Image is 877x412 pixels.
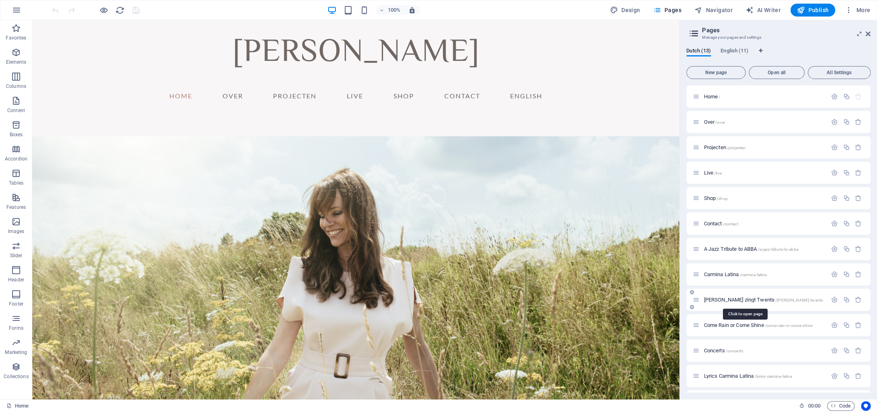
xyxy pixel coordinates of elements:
span: Navigator [694,6,733,14]
span: Click to open page [704,195,727,201]
div: Duplicate [843,347,850,354]
div: Duplicate [843,169,850,176]
div: Remove [855,347,862,354]
p: Collections [4,373,28,380]
p: Forms [9,325,23,331]
div: Settings [831,119,838,125]
span: [PERSON_NAME] zingt Twents [704,297,823,303]
div: Duplicate [843,246,850,252]
button: AI Writer [742,4,784,17]
i: On resize automatically adjust zoom level to fit chosen device. [408,6,416,14]
span: /contact [723,222,738,226]
p: Elements [6,59,27,65]
span: Open all [752,70,801,75]
div: Remove [855,271,862,278]
button: More [842,4,873,17]
span: New page [690,70,742,75]
div: Remove [855,144,862,151]
span: English (11) [721,46,748,57]
p: Favorites [6,35,26,41]
p: Tables [9,180,23,186]
p: Slider [10,252,23,259]
span: : [813,403,815,409]
p: Header [8,277,24,283]
button: Usercentrics [861,401,871,411]
h2: Pages [702,27,871,34]
div: Remove [855,119,862,125]
div: Projecten/projecten [701,145,827,150]
div: Settings [831,347,838,354]
p: Features [6,204,26,210]
div: [PERSON_NAME] zingt Twents/[PERSON_NAME]-twents [701,297,827,302]
div: Live/live [701,170,827,175]
span: AI Writer [746,6,781,14]
span: Click to open page [704,221,738,227]
div: Carmina Latina/carmina-latina [701,272,827,277]
button: Pages [650,4,684,17]
span: Dutch (13) [686,46,711,57]
p: Boxes [10,131,23,138]
div: Remove [855,296,862,303]
span: /[PERSON_NAME]-twents [775,298,823,302]
a: Click to cancel selection. Double-click to open Pages [6,401,29,411]
span: Click to open page [704,246,798,252]
span: /live [714,171,722,175]
div: Home/ [701,94,827,99]
span: Pages [653,6,681,14]
span: /shop [717,196,728,201]
div: Remove [855,322,862,329]
div: Language Tabs [686,48,871,63]
span: Click to open page [704,119,725,125]
div: Lyrics Carmina Latina/lyrics-carmina-latina [701,373,827,379]
h6: Session time [799,401,821,411]
span: Publish [797,6,829,14]
h6: 100% [387,5,400,15]
p: Images [8,228,25,235]
span: Click to open page [704,144,746,150]
span: / [719,95,720,99]
button: All Settings [808,66,871,79]
button: Publish [790,4,835,17]
div: Remove [855,220,862,227]
span: /carmina-latina [740,273,767,277]
div: Concerts/concerts [701,348,827,353]
div: Settings [831,195,838,202]
div: Over/over [701,119,827,125]
span: /projecten [727,146,745,150]
span: /over [715,120,725,125]
p: Footer [9,301,23,307]
div: The startpage cannot be deleted [855,93,862,100]
button: Click here to leave preview mode and continue editing [99,5,108,15]
div: Duplicate [843,195,850,202]
span: Click to open page [704,170,721,176]
div: Duplicate [843,93,850,100]
p: Marketing [5,349,27,356]
span: /lyrics-carmina-latina [754,374,792,379]
div: A Jazz Tribute to ABBA/a-jazz-tribute-to-abba [701,246,827,252]
button: Code [827,401,854,411]
div: Settings [831,144,838,151]
div: Duplicate [843,119,850,125]
button: New page [686,66,746,79]
button: 100% [375,5,404,15]
div: Remove [855,169,862,176]
div: Settings [831,372,838,379]
div: Settings [831,322,838,329]
div: Settings [831,271,838,278]
div: Duplicate [843,220,850,227]
span: Code [831,401,851,411]
button: Open all [749,66,804,79]
div: Duplicate [843,322,850,329]
span: /come-rain-or-come-shine [765,323,812,328]
span: All Settings [811,70,867,75]
span: Click to open page [704,373,792,379]
div: Shop/shop [701,196,827,201]
div: Remove [855,372,862,379]
span: /a-jazz-tribute-to-abba [758,247,798,252]
div: Remove [855,246,862,252]
div: Duplicate [843,296,850,303]
span: Click to open page [704,271,767,277]
div: Remove [855,195,862,202]
div: Duplicate [843,271,850,278]
div: Design (Ctrl+Alt+Y) [607,4,644,17]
